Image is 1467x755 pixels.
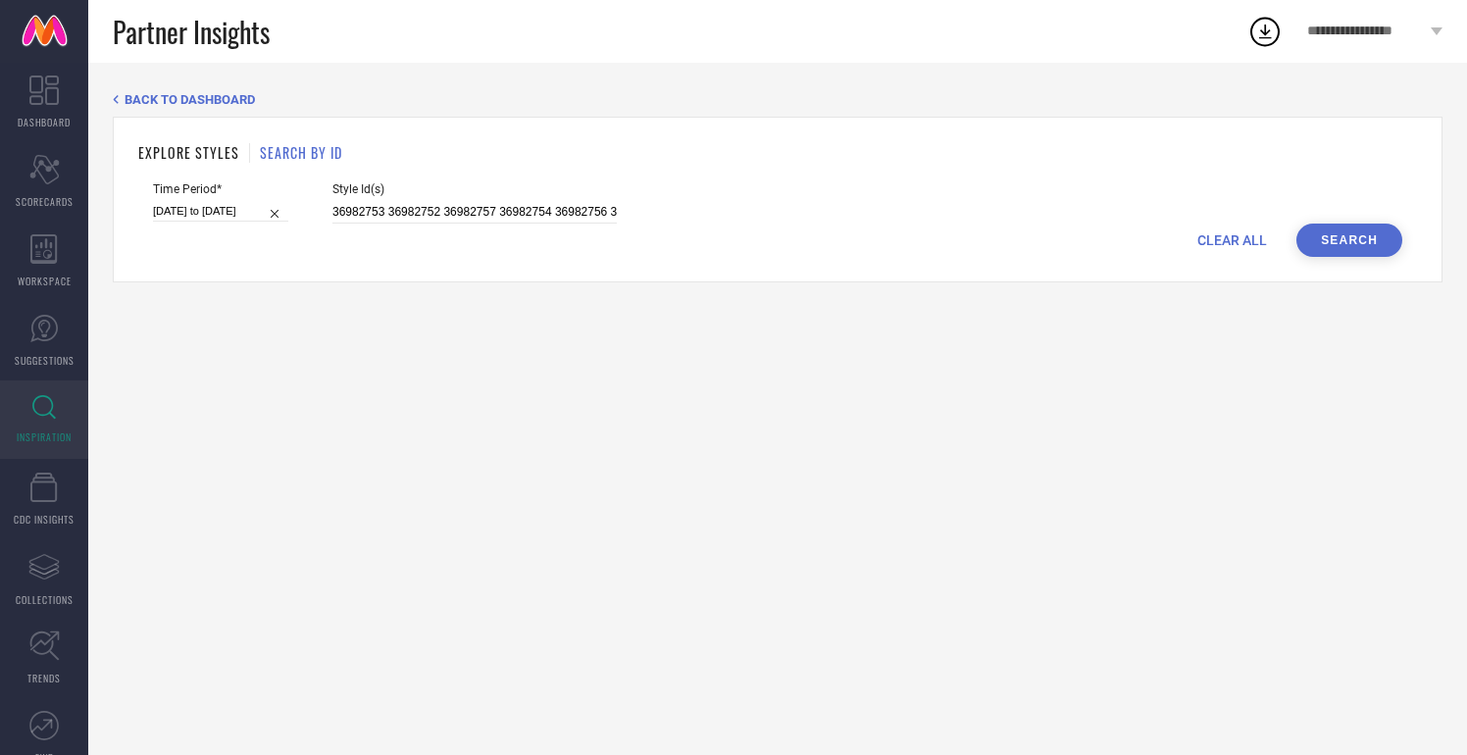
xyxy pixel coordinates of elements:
[14,512,75,527] span: CDC INSIGHTS
[15,353,75,368] span: SUGGESTIONS
[18,274,72,288] span: WORKSPACE
[332,182,617,196] span: Style Id(s)
[260,142,342,163] h1: SEARCH BY ID
[1197,232,1267,248] span: CLEAR ALL
[113,92,1442,107] div: Back TO Dashboard
[16,592,74,607] span: COLLECTIONS
[138,142,239,163] h1: EXPLORE STYLES
[113,12,270,52] span: Partner Insights
[27,671,61,685] span: TRENDS
[1247,14,1283,49] div: Open download list
[153,182,288,196] span: Time Period*
[153,201,288,222] input: Select time period
[332,201,617,224] input: Enter comma separated style ids e.g. 12345, 67890
[16,194,74,209] span: SCORECARDS
[17,429,72,444] span: INSPIRATION
[125,92,255,107] span: BACK TO DASHBOARD
[18,115,71,129] span: DASHBOARD
[1296,224,1402,257] button: Search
